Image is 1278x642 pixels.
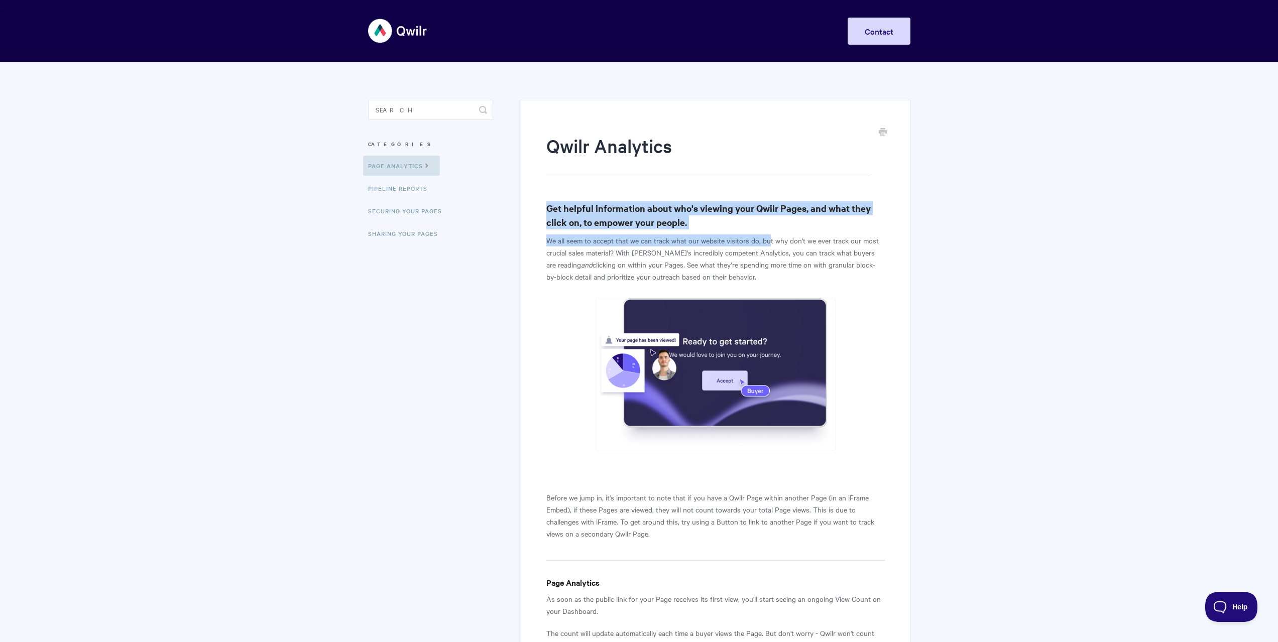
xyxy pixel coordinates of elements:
[363,156,440,176] a: Page Analytics
[368,100,493,120] input: Search
[546,576,884,589] h4: Page Analytics
[546,133,869,176] h1: Qwilr Analytics
[368,178,435,198] a: Pipeline reports
[368,12,428,50] img: Qwilr Help Center
[581,260,593,270] em: and
[848,18,910,45] a: Contact
[546,491,884,540] p: Before we jump in, it's important to note that if you have a Qwilr Page within another Page (in a...
[1205,592,1258,622] iframe: Toggle Customer Support
[546,234,884,283] p: We all seem to accept that we can track what our website visitors do, but why don't we ever track...
[368,135,493,153] h3: Categories
[546,201,884,229] h3: Get helpful information about who's viewing your Qwilr Pages, and what they click on, to empower ...
[879,127,887,138] a: Print this Article
[368,201,449,221] a: Securing Your Pages
[546,593,884,617] p: As soon as the public link for your Page receives its first view, you'll start seeing an ongoing ...
[368,223,445,243] a: Sharing Your Pages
